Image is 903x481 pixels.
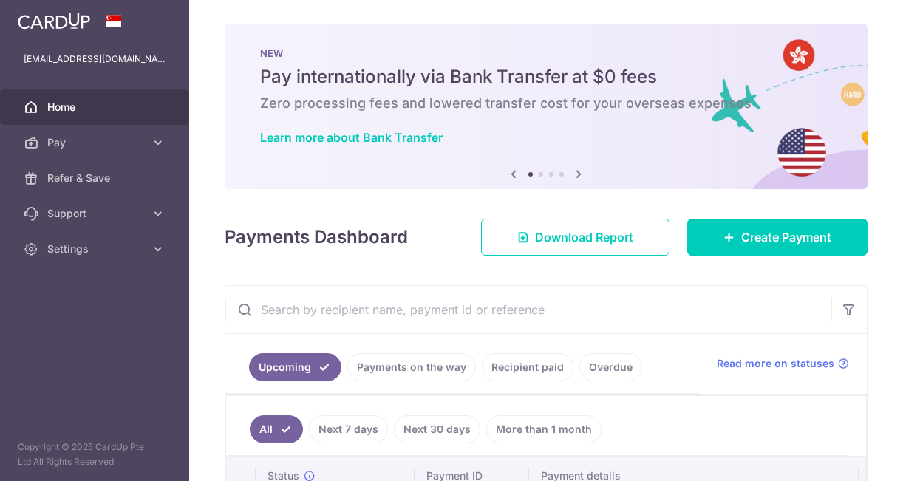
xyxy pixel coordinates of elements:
h4: Payments Dashboard [225,224,408,250]
span: Create Payment [741,228,831,246]
a: All [250,415,303,443]
h6: Zero processing fees and lowered transfer cost for your overseas expenses [260,95,832,112]
a: Upcoming [249,353,341,381]
img: Bank transfer banner [225,24,868,189]
span: Download Report [535,228,633,246]
a: Create Payment [687,219,868,256]
a: Learn more about Bank Transfer [260,130,443,145]
input: Search by recipient name, payment id or reference [225,286,831,333]
span: Home [47,100,145,115]
span: Pay [47,135,145,150]
span: Refer & Save [47,171,145,185]
a: Overdue [579,353,642,381]
img: CardUp [18,12,90,30]
a: Recipient paid [482,353,573,381]
span: Support [47,206,145,221]
p: NEW [260,47,832,59]
a: More than 1 month [486,415,602,443]
a: Download Report [481,219,669,256]
a: Payments on the way [347,353,476,381]
a: Read more on statuses [717,356,849,371]
span: Read more on statuses [717,356,834,371]
h5: Pay internationally via Bank Transfer at $0 fees [260,65,832,89]
p: [EMAIL_ADDRESS][DOMAIN_NAME] [24,52,166,66]
a: Next 30 days [394,415,480,443]
a: Next 7 days [309,415,388,443]
span: Settings [47,242,145,256]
